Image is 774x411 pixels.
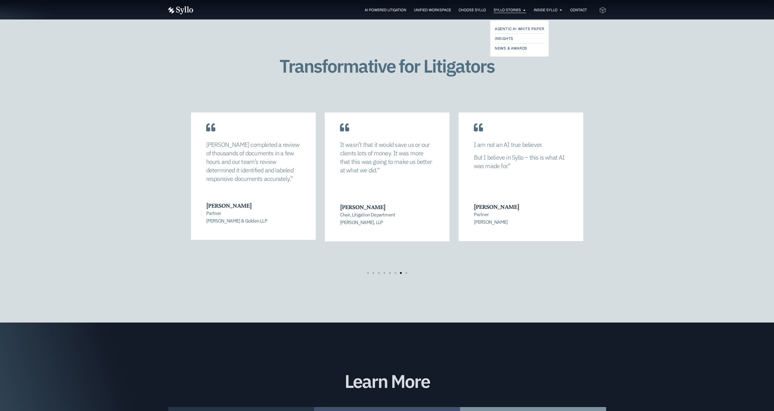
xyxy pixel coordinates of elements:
[378,272,380,274] span: Go to slide 3
[206,202,300,209] h3: [PERSON_NAME]
[414,7,451,13] a: Unified Workspace
[340,211,434,226] p: Chair, Litigation Department [PERSON_NAME], LLP
[205,7,587,13] div: Menu Toggle
[474,153,568,170] p: But I believe in Syllo – this is what AI was made for.”
[400,272,402,274] span: Go to slide 7
[365,7,406,13] a: AI Powered Litigation
[384,272,385,274] span: Go to slide 4
[474,203,567,211] h3: [PERSON_NAME]
[495,35,544,42] a: Insights
[367,272,369,274] span: Go to slide 1
[373,272,374,274] span: Go to slide 2
[494,7,521,13] a: Syllo Stories
[459,112,583,257] div: 1 / 8
[191,112,316,257] div: 7 / 8
[405,272,407,274] span: Go to slide 8
[206,140,300,183] p: [PERSON_NAME] completed a review of thousands of documents in a few hours and our team’s review d...
[389,272,391,274] span: Go to slide 5
[495,35,513,42] span: Insights
[459,7,486,13] a: Choose Syllo
[168,6,193,14] img: Vector
[325,112,449,257] div: 8 / 8
[340,140,434,174] p: It wasn’t that it would save us or our clients lots of money. It was more that this was going to ...
[205,7,587,13] nav: Menu
[191,112,583,274] div: Carousel
[206,209,300,224] p: Partner [PERSON_NAME] & Golden LLP
[534,7,557,13] a: Inside Syllo
[495,25,544,33] a: Agentic AI White Paper
[570,7,587,13] a: Contact
[495,45,527,52] span: News & Awards
[474,140,568,149] p: I am not an AI true believer.
[168,371,606,391] h1: Learn More
[474,211,567,226] p: Partner [PERSON_NAME]
[340,203,434,211] h3: [PERSON_NAME]
[495,45,544,52] a: News & Awards
[394,272,396,274] span: Go to slide 6
[259,56,515,76] h1: Transformative for Litigators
